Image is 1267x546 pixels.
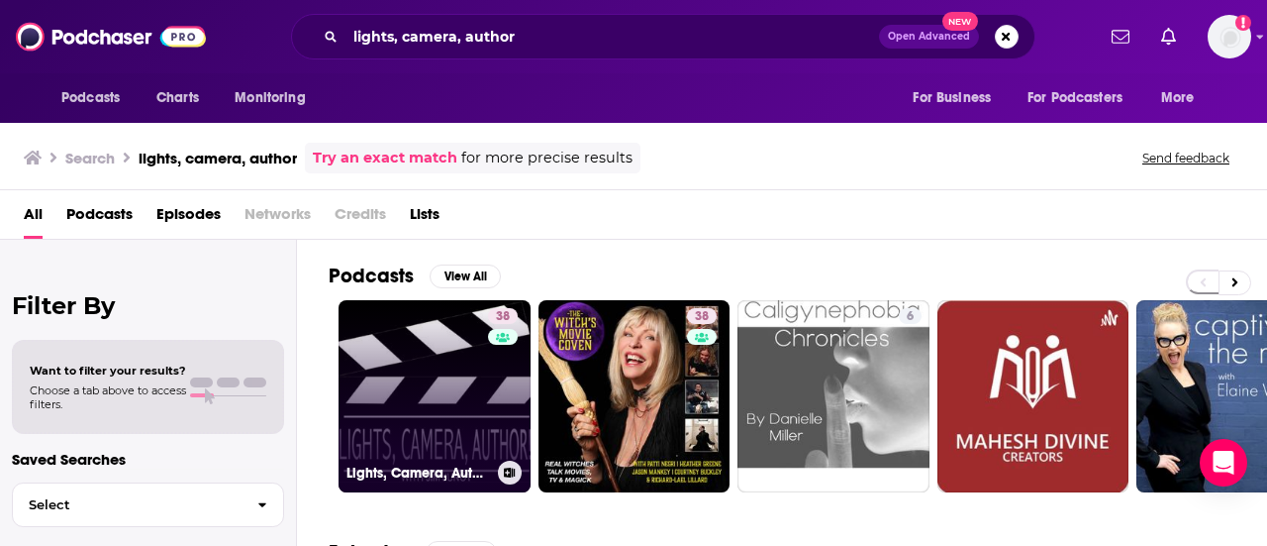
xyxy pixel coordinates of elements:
[24,198,43,239] a: All
[339,300,531,492] a: 38Lights, Camera, Author!
[942,12,978,31] span: New
[1015,79,1151,117] button: open menu
[61,84,120,112] span: Podcasts
[144,79,211,117] a: Charts
[1161,84,1195,112] span: More
[221,79,331,117] button: open menu
[695,307,709,327] span: 38
[313,147,457,169] a: Try an exact match
[65,149,115,167] h3: Search
[48,79,146,117] button: open menu
[329,264,414,288] h2: Podcasts
[291,14,1035,59] div: Search podcasts, credits, & more...
[244,198,311,239] span: Networks
[329,264,501,288] a: PodcastsView All
[346,465,490,482] h3: Lights, Camera, Author!
[496,307,510,327] span: 38
[899,308,922,324] a: 6
[12,291,284,320] h2: Filter By
[899,79,1016,117] button: open menu
[1027,84,1122,112] span: For Podcasters
[1153,20,1184,54] a: Show notifications dropdown
[30,383,186,411] span: Choose a tab above to access filters.
[345,21,879,53] input: Search podcasts, credits, & more...
[335,198,386,239] span: Credits
[1208,15,1251,58] span: Logged in as AtriaBooks
[156,198,221,239] a: Episodes
[16,18,206,55] img: Podchaser - Follow, Share and Rate Podcasts
[1136,150,1235,166] button: Send feedback
[907,307,914,327] span: 6
[1208,15,1251,58] button: Show profile menu
[461,147,633,169] span: for more precise results
[139,149,297,167] h3: lights, camera, author
[879,25,979,49] button: Open AdvancedNew
[30,364,186,378] span: Want to filter your results?
[488,308,518,324] a: 38
[430,265,501,288] button: View All
[410,198,439,239] a: Lists
[12,483,284,527] button: Select
[1104,20,1137,54] a: Show notifications dropdown
[1200,439,1247,487] div: Open Intercom Messenger
[235,84,305,112] span: Monitoring
[13,498,242,511] span: Select
[1147,79,1219,117] button: open menu
[1208,15,1251,58] img: User Profile
[12,450,284,469] p: Saved Searches
[737,300,929,492] a: 6
[66,198,133,239] a: Podcasts
[888,32,970,42] span: Open Advanced
[1235,15,1251,31] svg: Add a profile image
[538,300,731,492] a: 38
[913,84,991,112] span: For Business
[156,84,199,112] span: Charts
[687,308,717,324] a: 38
